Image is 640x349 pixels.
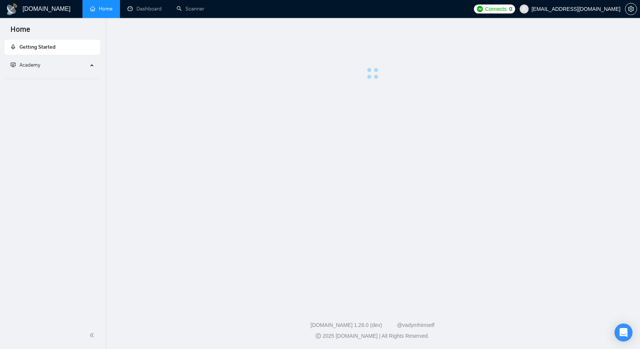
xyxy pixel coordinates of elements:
[6,3,18,15] img: logo
[625,6,637,12] a: setting
[625,6,637,12] span: setting
[522,6,527,12] span: user
[10,44,16,49] span: rocket
[509,5,512,13] span: 0
[90,6,112,12] a: homeHome
[4,24,36,40] span: Home
[485,5,508,13] span: Connects:
[10,62,16,67] span: fund-projection-screen
[89,331,97,339] span: double-left
[4,40,100,55] li: Getting Started
[10,62,40,68] span: Academy
[397,322,435,328] a: @vadymhimself
[625,3,637,15] button: setting
[477,6,483,12] img: upwork-logo.png
[316,333,321,339] span: copyright
[177,6,204,12] a: searchScanner
[19,62,40,68] span: Academy
[111,332,634,340] div: 2025 [DOMAIN_NAME] | All Rights Reserved.
[310,322,382,328] a: [DOMAIN_NAME] 1.26.0 (dev)
[19,44,55,50] span: Getting Started
[4,76,100,81] li: Academy Homepage
[127,6,162,12] a: dashboardDashboard
[615,324,633,342] div: Open Intercom Messenger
